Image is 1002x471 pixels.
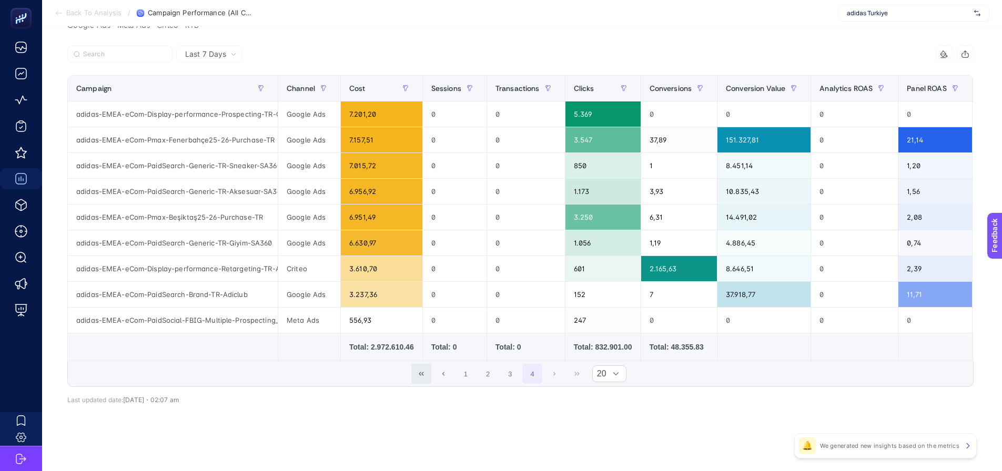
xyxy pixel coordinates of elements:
[726,84,785,93] span: Conversion Value
[349,84,366,93] span: Cost
[423,230,487,255] div: 0
[431,84,461,93] span: Sessions
[411,364,431,384] button: First Page
[278,179,340,204] div: Google Ads
[565,256,641,281] div: 601
[423,308,487,333] div: 0
[898,282,971,307] div: 11,71
[478,364,498,384] button: 2
[341,127,422,152] div: 7.157,51
[487,230,565,255] div: 0
[487,179,565,204] div: 0
[574,342,632,352] div: Total: 832.901.00
[423,204,487,230] div: 0
[423,101,487,127] div: 0
[565,230,641,255] div: 1.056
[565,153,641,178] div: 850
[641,230,717,255] div: 1,19
[456,364,476,384] button: 1
[68,127,278,152] div: adidas-EMEA-eCom-Pmax-Fenerbahçe25-26-Purchase-TR
[83,50,166,58] input: Search
[278,101,340,127] div: Google Ads
[433,364,453,384] button: Previous Page
[641,153,717,178] div: 1
[565,101,641,127] div: 5.369
[67,396,123,404] span: Last updated date:
[641,179,717,204] div: 3,93
[907,84,946,93] span: Panel ROAS
[341,153,422,178] div: 7.015,72
[641,204,717,230] div: 6,31
[650,342,709,352] div: Total: 48.355.83
[717,101,811,127] div: 0
[641,308,717,333] div: 0
[522,364,542,384] button: 4
[641,101,717,127] div: 0
[565,204,641,230] div: 3.250
[68,179,278,204] div: adidas-EMEA-eCom-PaidSearch-Generic-TR-Aksesuar-SA360
[68,101,278,127] div: adidas-EMEA-eCom-Display-performance-Prospecting-TR-GDN-AlwaysOn-2507
[898,153,971,178] div: 1,20
[341,204,422,230] div: 6.951,49
[341,256,422,281] div: 3.610,70
[593,366,606,382] span: Rows per page
[423,282,487,307] div: 0
[641,127,717,152] div: 37,89
[898,127,971,152] div: 21,14
[68,230,278,255] div: adidas-EMEA-eCom-PaidSearch-Generic-TR-Giyim-SA360
[811,282,898,307] div: 0
[341,308,422,333] div: 556,93
[278,256,340,281] div: Criteo
[811,127,898,152] div: 0
[67,63,974,404] div: Last 7 Days
[148,9,253,17] span: Campaign Performance (All Channel)
[811,256,898,281] div: 0
[565,179,641,204] div: 1.173
[799,437,816,454] div: 🔔
[68,308,278,333] div: adidas-EMEA-eCom-PaidSocial-FBIG-Multiple-Prospecting_NA-TR-FBRaffle-Store-Location-2508
[717,127,811,152] div: 151.327,81
[717,308,811,333] div: 0
[287,84,315,93] span: Channel
[278,153,340,178] div: Google Ads
[819,84,873,93] span: Analytics ROAS
[811,230,898,255] div: 0
[717,282,811,307] div: 37.918,77
[185,49,226,59] span: Last 7 Days
[128,8,130,17] span: /
[487,127,565,152] div: 0
[717,179,811,204] div: 10.835,43
[278,308,340,333] div: Meta Ads
[349,342,414,352] div: Total: 2.972.610.46
[650,84,692,93] span: Conversions
[487,282,565,307] div: 0
[717,256,811,281] div: 8.646,51
[898,308,971,333] div: 0
[898,101,971,127] div: 0
[487,101,565,127] div: 0
[811,153,898,178] div: 0
[341,230,422,255] div: 6.630,97
[123,396,179,404] span: [DATE]・02:07 am
[278,230,340,255] div: Google Ads
[68,153,278,178] div: adidas-EMEA-eCom-PaidSearch-Generic-TR-Sneaker-SA360
[565,282,641,307] div: 152
[811,101,898,127] div: 0
[641,256,717,281] div: 2.165,63
[68,282,278,307] div: adidas-EMEA-eCom-PaidSearch-Brand-TR-Adiclub
[278,127,340,152] div: Google Ads
[66,9,122,17] span: Back To Analysis
[898,204,971,230] div: 2,08
[811,204,898,230] div: 0
[278,282,340,307] div: Google Ads
[811,308,898,333] div: 0
[423,153,487,178] div: 0
[574,84,594,93] span: Clicks
[717,230,811,255] div: 4.886,45
[76,84,112,93] span: Campaign
[500,364,520,384] button: 3
[898,230,971,255] div: 0,74
[341,101,422,127] div: 7.201,20
[487,308,565,333] div: 0
[974,8,980,18] img: svg%3e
